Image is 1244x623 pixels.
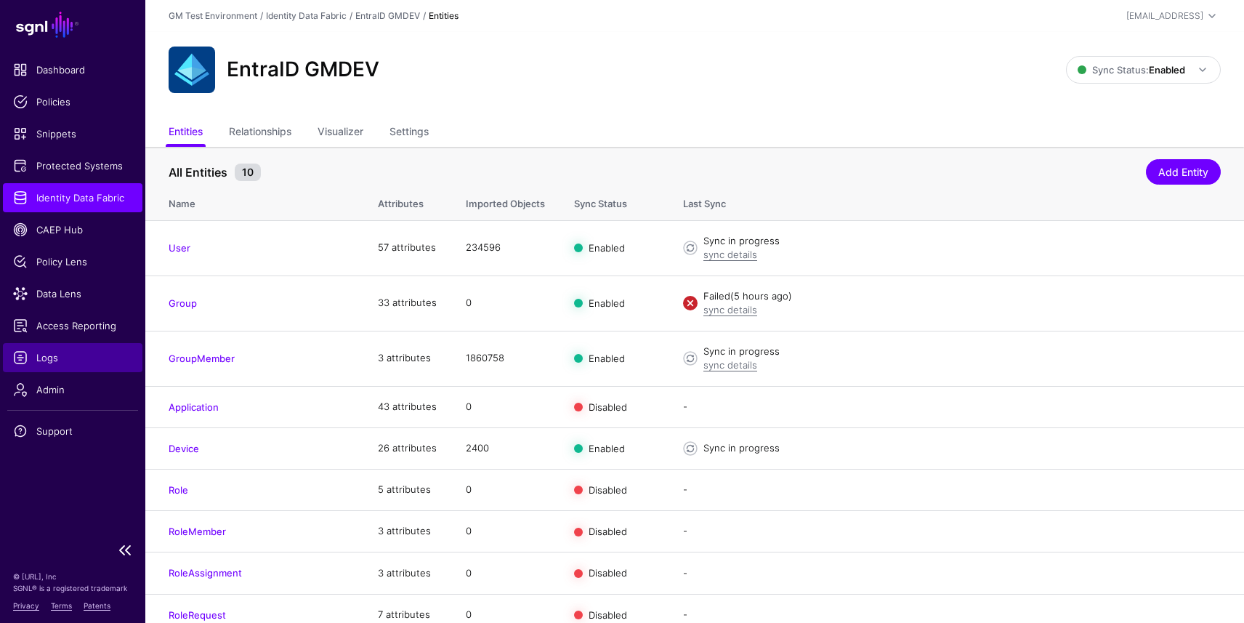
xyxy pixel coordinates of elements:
[3,279,142,308] a: Data Lens
[451,552,560,594] td: 0
[3,119,142,148] a: Snippets
[355,10,420,21] a: EntraID GMDEV
[703,345,1221,359] div: Sync in progress
[589,353,625,364] span: Enabled
[703,304,757,315] a: sync details
[363,386,451,427] td: 43 attributes
[347,9,355,23] div: /
[3,55,142,84] a: Dashboard
[13,254,132,269] span: Policy Lens
[3,311,142,340] a: Access Reporting
[13,382,132,397] span: Admin
[3,375,142,404] a: Admin
[229,119,291,147] a: Relationships
[235,164,261,181] small: 10
[318,119,363,147] a: Visualizer
[3,215,142,244] a: CAEP Hub
[451,386,560,427] td: 0
[389,119,429,147] a: Settings
[165,164,231,181] span: All Entities
[227,57,379,82] h2: EntraID GMDEV
[13,571,132,582] p: © [URL], Inc
[683,567,687,579] app-datasources-item-entities-syncstatus: -
[3,87,142,116] a: Policies
[169,353,235,364] a: GroupMember
[3,247,142,276] a: Policy Lens
[589,401,627,412] span: Disabled
[3,151,142,180] a: Protected Systems
[13,95,132,109] span: Policies
[169,526,226,537] a: RoleMember
[169,242,190,254] a: User
[451,182,560,220] th: Imported Objects
[683,401,687,412] app-datasources-item-entities-syncstatus: -
[363,331,451,386] td: 3 attributes
[13,222,132,237] span: CAEP Hub
[589,567,627,579] span: Disabled
[13,126,132,141] span: Snippets
[589,242,625,254] span: Enabled
[13,63,132,77] span: Dashboard
[13,601,39,610] a: Privacy
[560,182,669,220] th: Sync Status
[589,526,627,537] span: Disabled
[169,609,226,621] a: RoleRequest
[1126,9,1203,23] div: [EMAIL_ADDRESS]
[257,9,266,23] div: /
[1078,64,1185,76] span: Sync Status:
[13,424,132,438] span: Support
[363,469,451,510] td: 5 attributes
[169,567,242,579] a: RoleAssignment
[363,220,451,276] td: 57 attributes
[266,10,347,21] a: Identity Data Fabric
[589,297,625,309] span: Enabled
[683,608,687,620] app-datasources-item-entities-syncstatus: -
[451,331,560,386] td: 1860758
[169,47,215,93] img: svg+xml;base64,PHN2ZyB3aWR0aD0iNjQiIGhlaWdodD0iNjQiIHZpZXdCb3g9IjAgMCA2NCA2NCIgZmlsbD0ibm9uZSIgeG...
[703,234,1221,249] div: Sync in progress
[363,276,451,331] td: 33 attributes
[169,119,203,147] a: Entities
[683,525,687,536] app-datasources-item-entities-syncstatus: -
[451,511,560,552] td: 0
[13,582,132,594] p: SGNL® is a registered trademark
[363,182,451,220] th: Attributes
[669,182,1244,220] th: Last Sync
[3,343,142,372] a: Logs
[145,182,363,220] th: Name
[703,359,757,371] a: sync details
[169,401,219,413] a: Application
[589,608,627,620] span: Disabled
[703,441,1221,456] div: Sync in progress
[84,601,110,610] a: Patents
[3,183,142,212] a: Identity Data Fabric
[451,276,560,331] td: 0
[363,427,451,469] td: 26 attributes
[703,249,757,260] a: sync details
[1146,159,1221,185] a: Add Entity
[429,10,459,21] strong: Entities
[420,9,429,23] div: /
[13,158,132,173] span: Protected Systems
[9,9,137,41] a: SGNL
[169,484,188,496] a: Role
[13,350,132,365] span: Logs
[363,511,451,552] td: 3 attributes
[451,469,560,510] td: 0
[451,427,560,469] td: 2400
[589,442,625,454] span: Enabled
[13,318,132,333] span: Access Reporting
[703,289,1221,304] div: Failed (5 hours ago)
[169,297,197,309] a: Group
[1149,64,1185,76] strong: Enabled
[363,552,451,594] td: 3 attributes
[589,484,627,496] span: Disabled
[13,190,132,205] span: Identity Data Fabric
[169,10,257,21] a: GM Test Environment
[13,286,132,301] span: Data Lens
[451,220,560,276] td: 234596
[683,483,687,495] app-datasources-item-entities-syncstatus: -
[51,601,72,610] a: Terms
[169,443,199,454] a: Device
